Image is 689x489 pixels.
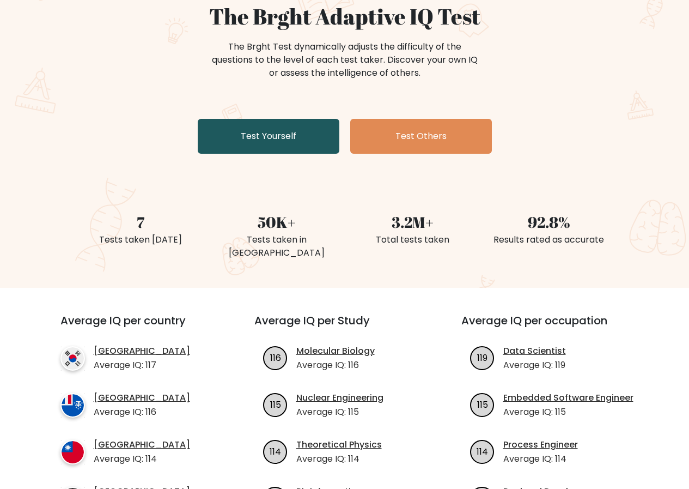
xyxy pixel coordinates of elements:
a: [GEOGRAPHIC_DATA] [94,345,190,358]
a: Nuclear Engineering [296,391,383,405]
text: 115 [270,398,281,410]
text: 114 [270,445,281,457]
text: 116 [270,351,281,364]
a: Embedded Software Engineer [503,391,633,405]
p: Average IQ: 114 [503,452,578,466]
img: country [60,393,85,418]
div: 3.2M+ [351,210,474,233]
p: Average IQ: 116 [296,359,375,372]
div: Results rated as accurate [487,233,611,246]
text: 115 [477,398,487,410]
p: Average IQ: 115 [296,406,383,419]
p: Average IQ: 117 [94,359,190,372]
h3: Average IQ per Study [254,314,435,340]
div: 7 [79,210,202,233]
a: Test Others [350,119,492,154]
a: Theoretical Physics [296,438,382,451]
h3: Average IQ per occupation [461,314,642,340]
p: Average IQ: 116 [94,406,190,419]
p: Average IQ: 114 [94,452,190,466]
div: 50K+ [215,210,338,233]
a: Data Scientist [503,345,566,358]
a: Test Yourself [198,119,339,154]
a: [GEOGRAPHIC_DATA] [94,391,190,405]
p: Average IQ: 115 [503,406,633,419]
h3: Average IQ per country [60,314,215,340]
img: country [60,440,85,464]
div: Tests taken [DATE] [79,233,202,246]
div: The Brght Test dynamically adjusts the difficulty of the questions to the level of each test take... [209,40,481,80]
a: Process Engineer [503,438,578,451]
h1: The Brght Adaptive IQ Test [79,3,611,29]
div: Total tests taken [351,233,474,246]
a: Molecular Biology [296,345,375,358]
text: 114 [477,445,488,457]
img: country [60,346,85,371]
a: [GEOGRAPHIC_DATA] [94,438,190,451]
div: 92.8% [487,210,611,233]
p: Average IQ: 119 [503,359,566,372]
text: 119 [477,351,487,364]
div: Tests taken in [GEOGRAPHIC_DATA] [215,233,338,259]
p: Average IQ: 114 [296,452,382,466]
